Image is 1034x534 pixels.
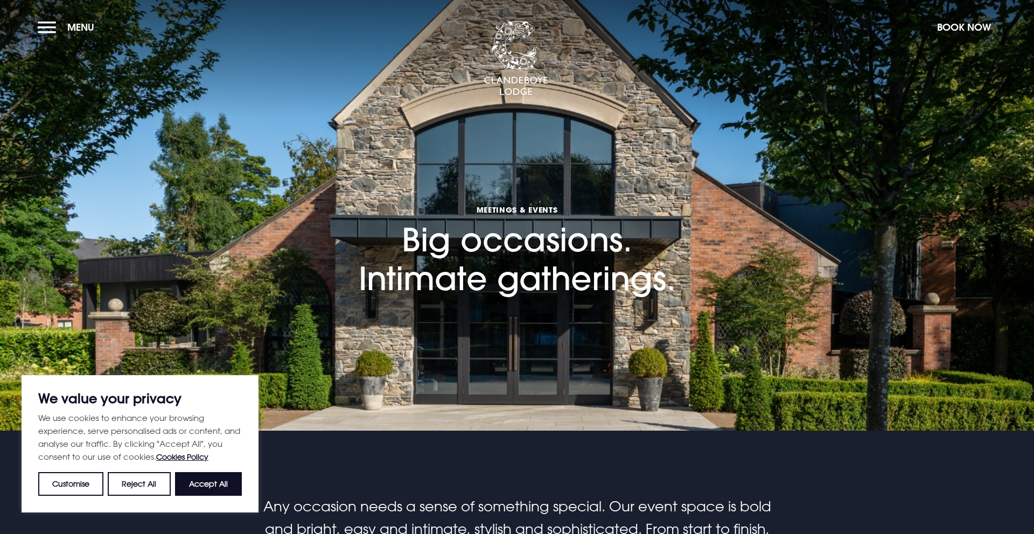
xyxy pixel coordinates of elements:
p: We value your privacy [38,392,242,405]
span: Menu [67,21,94,33]
button: Menu [38,16,100,39]
button: Book Now [932,16,996,39]
img: Clandeboye Lodge [484,21,548,96]
a: Cookies Policy [156,452,208,461]
button: Customise [38,472,103,496]
span: Meetings & Events [359,205,676,215]
button: Reject All [108,472,170,496]
h1: Big occasions. Intimate gatherings. [359,138,676,297]
div: We value your privacy [22,375,258,512]
p: We use cookies to enhance your browsing experience, serve personalised ads or content, and analys... [38,411,242,463]
button: Accept All [175,472,242,496]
